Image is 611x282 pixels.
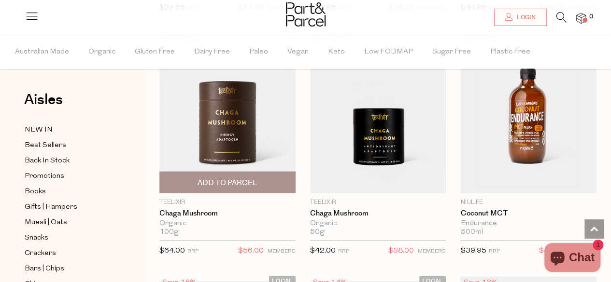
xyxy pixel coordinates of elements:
[338,249,349,254] small: RRP
[490,35,530,69] span: Plastic Free
[460,33,597,193] img: Coconut MCT
[25,263,64,275] span: Bars | Chips
[194,35,230,69] span: Dairy Free
[25,139,113,151] a: Best Sellers
[541,243,603,274] inbox-online-store-chat: Shopify online store chat
[25,248,56,259] span: Crackers
[25,247,113,259] a: Crackers
[460,219,597,228] div: Endurance
[310,247,336,255] span: $42.00
[159,198,296,207] p: Teelixir
[25,124,113,136] a: NEW IN
[286,2,326,27] img: Part&Parcel
[310,33,446,193] img: Chaga Mushroom
[159,228,179,237] span: 100g
[198,178,257,188] span: Add To Parcel
[268,249,296,254] small: MEMBERS
[514,13,536,22] span: Login
[539,245,565,257] span: $34.15
[488,249,499,254] small: RRP
[159,33,296,193] img: Chaga Mushroom
[310,228,325,237] span: 50g
[25,186,113,198] a: Books
[364,35,413,69] span: Low FODMAP
[388,245,414,257] span: $38.00
[25,232,48,244] span: Snacks
[25,170,113,182] a: Promotions
[328,35,345,69] span: Keto
[460,228,483,237] span: 500ml
[24,93,63,117] a: Aisles
[25,186,46,198] span: Books
[159,172,296,193] button: Add To Parcel
[25,263,113,275] a: Bars | Chips
[25,232,113,244] a: Snacks
[25,201,77,213] span: Gifts | Hampers
[494,9,547,26] a: Login
[310,209,446,218] a: Chaga Mushroom
[159,247,185,255] span: $64.00
[287,35,309,69] span: Vegan
[25,124,53,136] span: NEW IN
[25,171,64,182] span: Promotions
[587,13,596,21] span: 0
[135,35,175,69] span: Gluten Free
[310,219,446,228] div: Organic
[460,247,486,255] span: $39.95
[159,219,296,228] div: Organic
[460,209,597,218] a: Coconut MCT
[159,209,296,218] a: Chaga Mushroom
[25,201,113,213] a: Gifts | Hampers
[25,155,70,167] span: Back In Stock
[88,35,115,69] span: Organic
[25,140,66,151] span: Best Sellers
[187,249,199,254] small: RRP
[432,35,471,69] span: Sugar Free
[576,13,586,23] a: 0
[25,155,113,167] a: Back In Stock
[25,217,67,228] span: Muesli | Oats
[238,245,264,257] span: $56.00
[310,198,446,207] p: Teelixir
[15,35,69,69] span: Australian Made
[25,216,113,228] a: Muesli | Oats
[418,249,446,254] small: MEMBERS
[24,89,63,110] span: Aisles
[460,198,597,207] p: Niulife
[249,35,268,69] span: Paleo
